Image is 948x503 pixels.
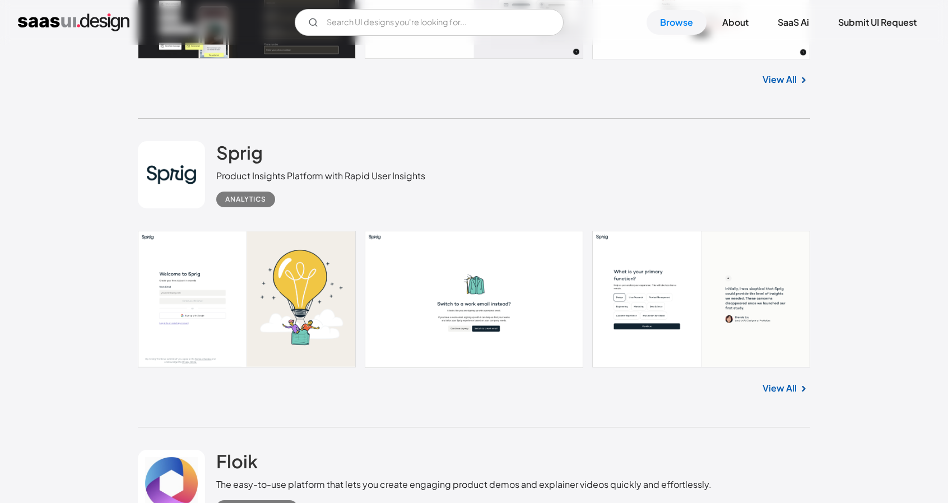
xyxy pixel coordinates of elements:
a: Floik [216,450,258,478]
a: About [709,10,762,35]
form: Email Form [295,9,564,36]
a: View All [763,381,797,395]
a: View All [763,73,797,86]
div: Product Insights Platform with Rapid User Insights [216,169,425,183]
div: Analytics [225,193,266,206]
a: Sprig [216,141,263,169]
div: The easy-to-use platform that lets you create engaging product demos and explainer videos quickly... [216,478,712,491]
input: Search UI designs you're looking for... [295,9,564,36]
a: Browse [647,10,707,35]
a: SaaS Ai [764,10,822,35]
h2: Floik [216,450,258,472]
a: Submit UI Request [825,10,930,35]
h2: Sprig [216,141,263,164]
a: home [18,13,129,31]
